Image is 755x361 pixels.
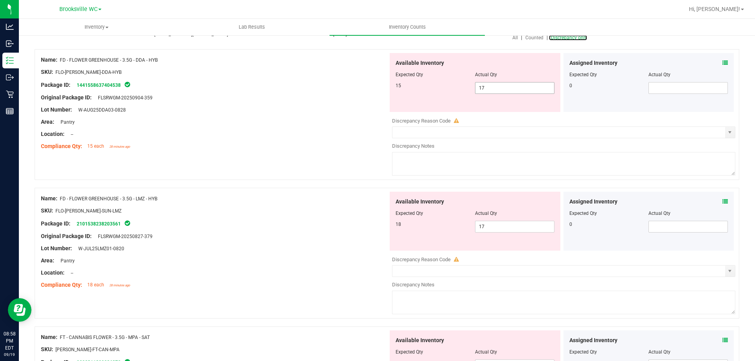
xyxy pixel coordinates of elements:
[41,119,54,125] span: Area:
[569,348,649,356] div: Expected Qty
[512,35,518,40] span: All
[19,24,174,31] span: Inventory
[4,352,15,357] p: 09/19
[41,334,57,340] span: Name:
[392,118,451,124] span: Discrepancy Reason Code
[525,35,543,40] span: Counted
[55,70,122,75] span: FLO-[PERSON_NAME]-DDA-HYB
[725,127,735,138] span: select
[60,57,158,63] span: FD - FLOWER GREENHOUSE - 3.5G - DDA - HYB
[569,59,617,67] span: Assigned Inventory
[41,57,57,63] span: Name:
[475,349,497,355] span: Actual Qty
[6,107,14,115] inline-svg: Reports
[87,143,104,149] span: 15 each
[569,336,617,345] span: Assigned Inventory
[396,222,401,227] span: 18
[6,23,14,31] inline-svg: Analytics
[67,132,73,137] span: --
[41,106,72,113] span: Lot Number:
[60,196,157,202] span: FD - FLOWER GREENHOUSE - 3.5G - LMZ - HYB
[396,211,423,216] span: Expected Qty
[648,210,728,217] div: Actual Qty
[74,246,124,251] span: W-JUL25LMZ01-0820
[8,298,31,322] iframe: Resource center
[35,31,54,37] span: In Review
[551,35,587,40] span: Discrepancy only
[396,59,444,67] span: Available Inventory
[6,57,14,64] inline-svg: Inventory
[77,221,121,227] a: 2101538238203561
[124,219,131,227] span: In Sync
[41,220,70,227] span: Package ID:
[41,195,57,202] span: Name:
[77,82,121,88] a: 1441558637404538
[396,349,423,355] span: Expected Qty
[41,233,92,239] span: Original Package ID:
[41,282,82,288] span: Compliance Qty:
[569,210,649,217] div: Expected Qty
[569,71,649,78] div: Expected Qty
[19,19,174,35] a: Inventory
[475,221,554,232] input: 17
[41,346,53,352] span: SKU:
[333,31,382,37] span: [DATE] 8:29:51 PM EDT
[41,94,92,101] span: Original Package ID:
[59,6,98,13] span: Brooksville WC
[60,335,150,340] span: FT - CANNABIS FLOWER - 3.5G - MPA - SAT
[94,95,153,101] span: FLSRWGM-20250904-359
[689,6,740,12] span: Hi, [PERSON_NAME]!
[74,107,126,113] span: W-AUG25DDA03-0828
[330,19,485,35] a: Inventory Counts
[228,24,276,31] span: Lab Results
[57,119,75,125] span: Pantry
[378,24,436,31] span: Inventory Counts
[512,35,521,40] a: All
[41,131,64,137] span: Location:
[6,73,14,81] inline-svg: Outbound
[109,145,130,148] span: 28 minutes ago
[41,143,82,149] span: Compliance Qty:
[569,221,649,228] div: 0
[109,284,130,287] span: 28 minutes ago
[6,90,14,98] inline-svg: Retail
[475,72,497,77] span: Actual Qty
[41,69,53,75] span: SKU:
[521,35,522,40] span: |
[392,281,735,289] div: Discrepancy Notes
[569,82,649,89] div: 0
[725,266,735,277] span: select
[41,207,53,214] span: SKU:
[648,348,728,356] div: Actual Qty
[87,282,104,288] span: 18 each
[94,234,153,239] span: FLSRWGM-20250827-379
[547,35,548,40] span: |
[549,35,587,40] a: Discrepancy only
[392,257,451,262] span: Discrepancy Reason Code
[4,330,15,352] p: 08:58 PM EDT
[569,198,617,206] span: Assigned Inventory
[396,336,444,345] span: Available Inventory
[41,257,54,264] span: Area:
[174,19,330,35] a: Lab Results
[523,35,547,40] a: Counted
[648,71,728,78] div: Actual Qty
[6,40,14,48] inline-svg: Inbound
[41,82,70,88] span: Package ID:
[57,258,75,264] span: Pantry
[41,245,72,251] span: Lot Number:
[55,208,122,214] span: FLO-[PERSON_NAME]-SUN-LMZ
[396,198,444,206] span: Available Inventory
[396,83,401,88] span: 15
[41,269,64,276] span: Location:
[475,211,497,216] span: Actual Qty
[154,31,228,37] span: [EMAIL_ADDRESS][DOMAIN_NAME]
[396,72,423,77] span: Expected Qty
[67,270,73,276] span: --
[55,347,120,352] span: [PERSON_NAME]-FT-CAN-MPA
[475,82,554,93] input: 17
[392,142,735,150] div: Discrepancy Notes
[124,81,131,88] span: In Sync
